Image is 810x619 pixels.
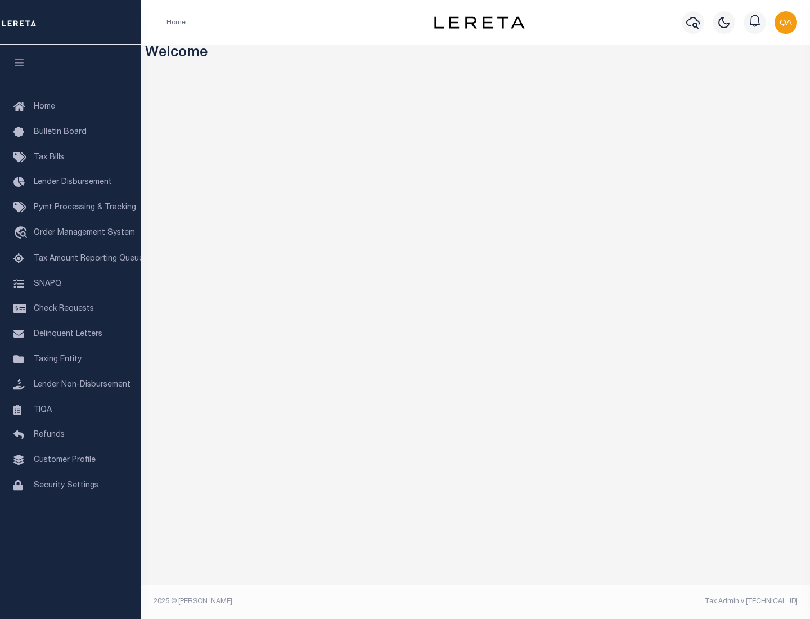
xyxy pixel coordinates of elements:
h3: Welcome [145,45,806,62]
span: Bulletin Board [34,128,87,136]
div: Tax Admin v.[TECHNICAL_ID] [484,596,798,607]
li: Home [166,17,186,28]
span: Delinquent Letters [34,330,102,338]
i: travel_explore [13,226,31,241]
span: Check Requests [34,305,94,313]
span: TIQA [34,406,52,414]
span: Lender Disbursement [34,178,112,186]
img: logo-dark.svg [434,16,524,29]
span: SNAPQ [34,280,61,288]
span: Home [34,103,55,111]
span: Tax Amount Reporting Queue [34,255,143,263]
span: Refunds [34,431,65,439]
span: Lender Non-Disbursement [34,381,130,389]
div: 2025 © [PERSON_NAME]. [145,596,476,607]
img: svg+xml;base64,PHN2ZyB4bWxucz0iaHR0cDovL3d3dy53My5vcmcvMjAwMC9zdmciIHBvaW50ZXItZXZlbnRzPSJub25lIi... [775,11,797,34]
span: Customer Profile [34,456,96,464]
span: Tax Bills [34,154,64,162]
span: Security Settings [34,482,98,490]
span: Taxing Entity [34,356,82,364]
span: Order Management System [34,229,135,237]
span: Pymt Processing & Tracking [34,204,136,212]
